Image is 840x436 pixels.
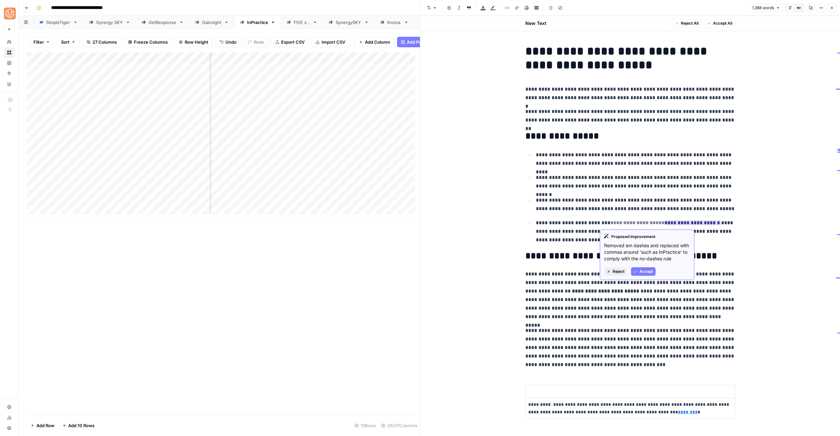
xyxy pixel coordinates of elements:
[247,19,268,26] div: InPractice
[281,16,323,29] a: FIVE x 5
[124,37,172,47] button: Freeze Columns
[752,5,774,11] span: 1,388 words
[271,37,309,47] button: Export CSV
[355,37,394,47] button: Add Column
[93,39,117,45] span: 27 Columns
[243,37,268,47] button: Redo
[134,39,168,45] span: Freeze Columns
[374,16,414,29] a: Invoca
[4,68,14,79] a: Opportunities
[704,19,735,28] button: Accept All
[281,39,304,45] span: Export CSV
[215,37,241,47] button: Undo
[604,267,627,276] button: Reject
[379,420,420,431] div: 26/27 Columns
[4,37,14,47] a: Home
[631,267,656,276] button: Accept
[175,37,213,47] button: Row Height
[4,79,14,89] a: Your Data
[613,269,624,274] span: Reject
[4,412,14,423] a: Usage
[336,19,362,26] div: SynergySKY
[4,47,14,58] a: Browse
[4,8,16,19] img: SimpleTiger Logo
[749,4,783,12] button: 1,388 words
[254,39,264,45] span: Redo
[68,422,94,429] span: Add 10 Rows
[4,423,14,433] button: Help + Support
[323,16,374,29] a: SynergySKY
[672,19,702,28] button: Reject All
[407,39,443,45] span: Add Power Agent
[46,19,71,26] div: SimpleTiger
[58,420,98,431] button: Add 10 Rows
[57,37,80,47] button: Sort
[713,20,732,26] span: Accept All
[83,16,136,29] a: Synergy SKY
[604,242,690,262] p: Removed em dashes and replaced with commas around 'such as InPractice' to comply with the no-dash...
[36,422,54,429] span: Add Row
[82,37,121,47] button: 27 Columns
[311,37,349,47] button: Import CSV
[322,39,345,45] span: Import CSV
[149,19,177,26] div: GetResponse
[189,16,234,29] a: Gainsight
[225,39,237,45] span: Undo
[136,16,189,29] a: GetResponse
[234,16,281,29] a: InPractice
[414,16,469,29] a: EmpowerEMR
[61,39,70,45] span: Sort
[294,19,310,26] div: FIVE x 5
[681,20,699,26] span: Reject All
[33,39,44,45] span: Filter
[397,37,447,47] button: Add Power Agent
[352,420,379,431] div: 13 Rows
[525,20,546,27] h2: New Text
[33,16,83,29] a: SimpleTiger
[365,39,390,45] span: Add Column
[4,5,14,22] button: Workspace: SimpleTiger
[29,37,54,47] button: Filter
[202,19,221,26] div: Gainsight
[640,269,653,274] span: Accept
[4,58,14,68] a: Insights
[27,420,58,431] button: Add Row
[604,234,690,240] div: Proposed Improvement
[387,19,401,26] div: Invoca
[4,402,14,412] a: Settings
[185,39,208,45] span: Row Height
[96,19,123,26] div: Synergy SKY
